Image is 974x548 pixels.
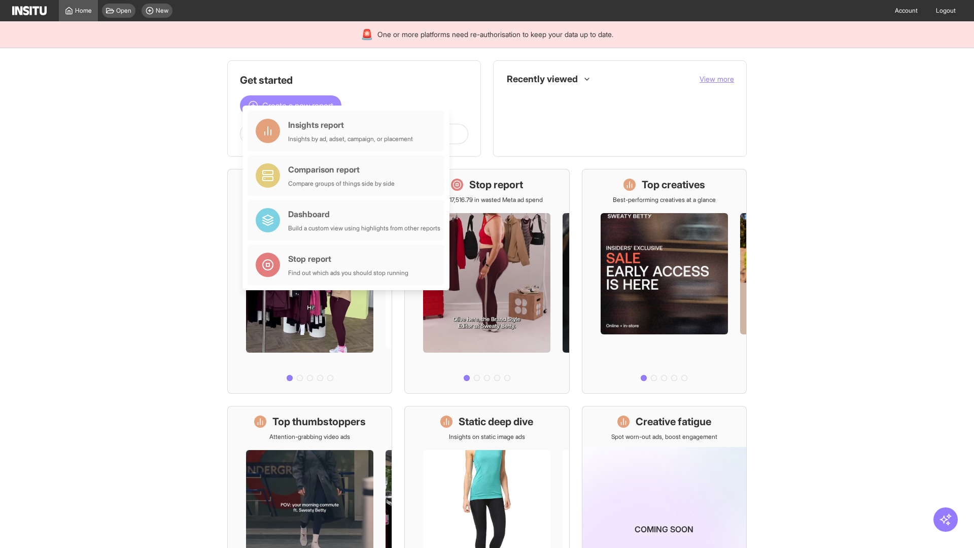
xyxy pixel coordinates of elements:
div: Insights report [288,119,413,131]
h1: Get started [240,73,468,87]
div: Compare groups of things side by side [288,180,395,188]
h1: Top thumbstoppers [272,415,366,429]
div: Find out which ads you should stop running [288,269,408,277]
h1: Static deep dive [459,415,533,429]
span: Create a new report [262,99,333,112]
h1: Stop report [469,178,523,192]
span: New [156,7,168,15]
p: Insights on static image ads [449,433,525,441]
p: Best-performing creatives at a glance [613,196,716,204]
span: One or more platforms need re-authorisation to keep your data up to date. [377,29,613,40]
div: 🚨 [361,27,373,42]
a: Stop reportSave £17,516.79 in wasted Meta ad spend [404,169,569,394]
span: Open [116,7,131,15]
img: Logo [12,6,47,15]
p: Save £17,516.79 in wasted Meta ad spend [431,196,543,204]
button: View more [700,74,734,84]
a: Top creativesBest-performing creatives at a glance [582,169,747,394]
span: Home [75,7,92,15]
a: What's live nowSee all active ads instantly [227,169,392,394]
div: Build a custom view using highlights from other reports [288,224,440,232]
p: Attention-grabbing video ads [269,433,350,441]
div: Dashboard [288,208,440,220]
div: Insights by ad, adset, campaign, or placement [288,135,413,143]
span: View more [700,75,734,83]
button: Create a new report [240,95,341,116]
h1: Top creatives [642,178,705,192]
div: Comparison report [288,163,395,176]
div: Stop report [288,253,408,265]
